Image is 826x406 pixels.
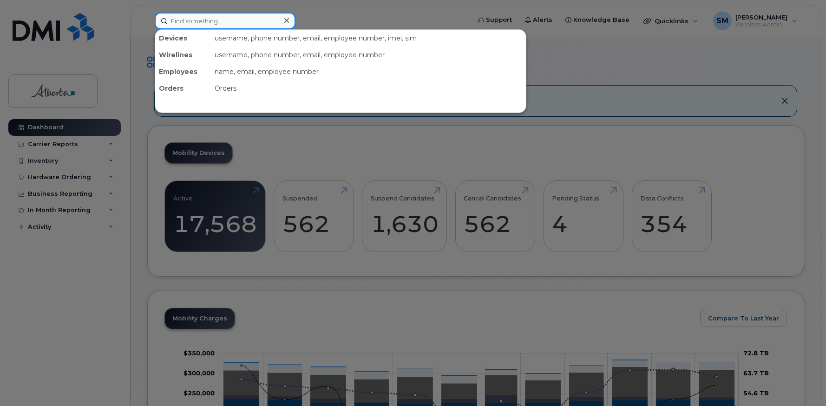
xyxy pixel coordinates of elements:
div: Wirelines [155,47,211,63]
div: username, phone number, email, employee number [211,47,526,63]
div: username, phone number, email, employee number, imei, sim [211,30,526,47]
div: Orders [211,80,526,97]
div: Orders [155,80,211,97]
div: name, email, employee number [211,63,526,80]
div: Devices [155,30,211,47]
div: Employees [155,63,211,80]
